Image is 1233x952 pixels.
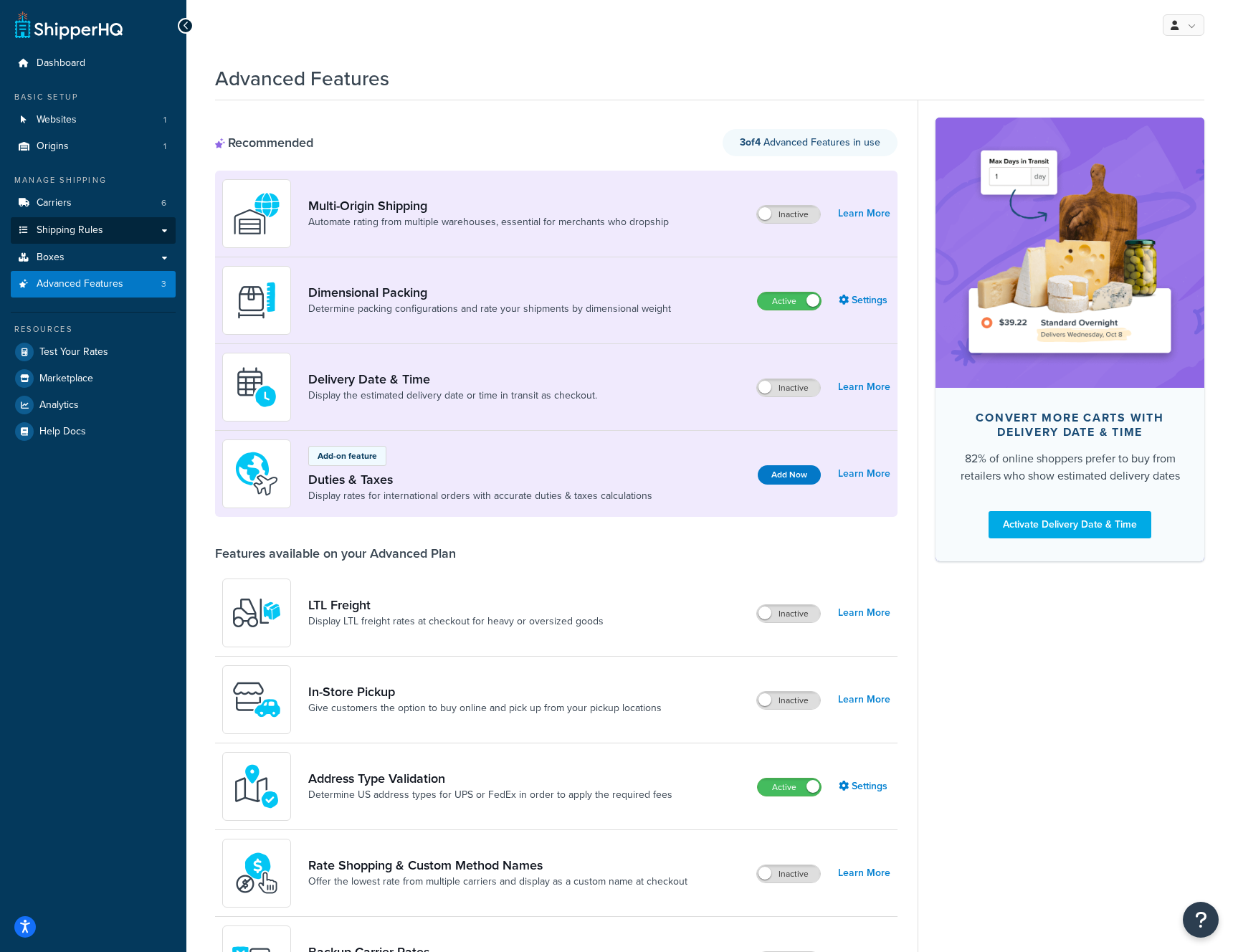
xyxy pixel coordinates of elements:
span: Boxes [37,252,65,264]
h1: Advanced Features [215,65,389,92]
a: Carriers6 [11,190,176,216]
span: Advanced Features in use [740,135,880,150]
a: Determine packing configurations and rate your shipments by dimensional weight [308,302,671,316]
img: WatD5o0RtDAAAAAElFTkSuQmCC [232,189,282,239]
a: Multi-Origin Shipping [308,198,669,214]
button: Add Now [758,465,821,485]
span: 1 [163,114,166,126]
a: Display rates for international orders with accurate duties & taxes calculations [308,489,652,503]
a: Analytics [11,392,176,418]
div: Basic Setup [11,91,176,103]
a: Automate rating from multiple warehouses, essential for merchants who dropship [308,215,669,229]
a: Rate Shopping & Custom Method Names [308,857,687,873]
span: 6 [161,197,166,209]
label: Active [758,779,821,796]
label: Inactive [757,692,820,709]
a: Boxes [11,244,176,271]
span: Test Your Rates [39,346,108,358]
a: Advanced Features3 [11,271,176,297]
img: gfkeb5ejjkALwAAAABJRU5ErkJggg== [232,362,282,412]
label: Inactive [757,379,820,396]
li: Carriers [11,190,176,216]
a: Display the estimated delivery date or time in transit as checkout. [308,389,597,403]
img: feature-image-ddt-36eae7f7280da8017bfb280eaccd9c446f90b1fe08728e4019434db127062ab4.png [957,139,1183,366]
a: Give customers the option to buy online and pick up from your pickup locations [308,701,662,715]
a: Shipping Rules [11,217,176,244]
span: Websites [37,114,77,126]
button: Open Resource Center [1183,902,1219,938]
a: Websites1 [11,107,176,133]
a: Learn More [838,863,890,883]
a: Offer the lowest rate from multiple carriers and display as a custom name at checkout [308,875,687,889]
div: Recommended [215,135,313,151]
a: Duties & Taxes [308,472,652,487]
a: Help Docs [11,419,176,444]
img: DTVBYsAAAAAASUVORK5CYII= [232,275,282,325]
a: Activate Delivery Date & Time [989,511,1151,538]
a: Learn More [838,204,890,224]
div: Manage Shipping [11,174,176,186]
a: Learn More [838,690,890,710]
label: Inactive [757,605,820,622]
div: Convert more carts with delivery date & time [958,411,1181,439]
li: Websites [11,107,176,133]
img: kIG8fy0lQAAAABJRU5ErkJggg== [232,761,282,811]
a: Display LTL freight rates at checkout for heavy or oversized goods [308,614,604,629]
a: Learn More [838,377,890,397]
a: Determine US address types for UPS or FedEx in order to apply the required fees [308,788,672,802]
li: Origins [11,133,176,160]
a: Origins1 [11,133,176,160]
div: Resources [11,323,176,335]
img: wfgcfpwTIucLEAAAAASUVORK5CYII= [232,675,282,725]
a: Dimensional Packing [308,285,671,300]
a: Settings [839,776,890,796]
a: Delivery Date & Time [308,371,597,387]
a: Address Type Validation [308,771,672,786]
p: Add-on feature [318,449,377,462]
a: Learn More [838,464,890,484]
img: icon-duo-feat-rate-shopping-ecdd8bed.png [232,848,282,898]
a: In-Store Pickup [308,684,662,700]
span: Marketplace [39,373,93,385]
a: LTL Freight [308,597,604,613]
span: Carriers [37,197,72,209]
li: Advanced Features [11,271,176,297]
strong: 3 of 4 [740,135,761,150]
span: Help Docs [39,426,86,438]
img: icon-duo-feat-landed-cost-7136b061.png [232,449,282,499]
div: Features available on your Advanced Plan [215,546,456,561]
label: Active [758,292,821,310]
label: Inactive [757,865,820,882]
span: 3 [161,278,166,290]
div: 82% of online shoppers prefer to buy from retailers who show estimated delivery dates [958,450,1181,485]
span: Analytics [39,399,79,411]
span: Origins [37,141,69,153]
span: 1 [163,141,166,153]
a: Marketplace [11,366,176,391]
span: Advanced Features [37,278,123,290]
a: Settings [839,290,890,310]
span: Shipping Rules [37,224,103,237]
a: Learn More [838,603,890,623]
a: Test Your Rates [11,339,176,365]
label: Inactive [757,206,820,223]
img: y79ZsPf0fXUFUhFXDzUgf+ktZg5F2+ohG75+v3d2s1D9TjoU8PiyCIluIjV41seZevKCRuEjTPPOKHJsQcmKCXGdfprl3L4q7... [232,588,282,638]
span: Dashboard [37,57,85,70]
a: Dashboard [11,50,176,77]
